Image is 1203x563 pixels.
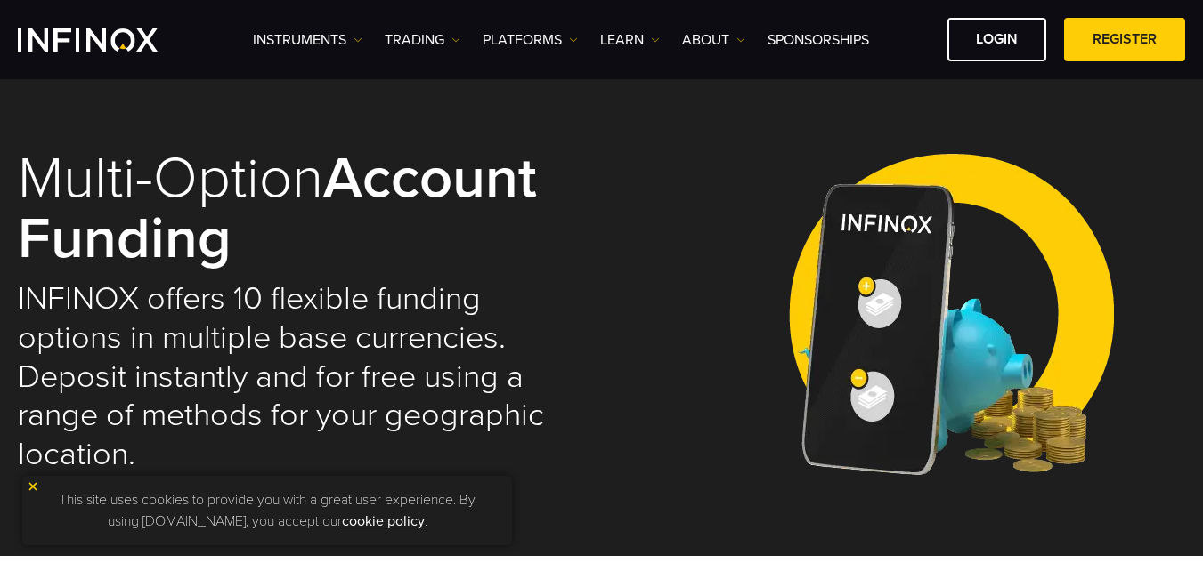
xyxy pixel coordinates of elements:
[483,29,578,51] a: PLATFORMS
[342,512,425,530] a: cookie policy
[1064,18,1185,61] a: REGISTER
[18,279,578,475] h2: INFINOX offers 10 flexible funding options in multiple base currencies. Deposit instantly and for...
[31,485,503,536] p: This site uses cookies to provide you with a great user experience. By using [DOMAIN_NAME], you a...
[18,143,537,274] strong: Account Funding
[385,29,460,51] a: TRADING
[27,480,39,493] img: yellow close icon
[947,18,1046,61] a: LOGIN
[600,29,660,51] a: Learn
[682,29,745,51] a: ABOUT
[768,29,869,51] a: SPONSORSHIPS
[253,29,362,51] a: Instruments
[18,28,199,52] a: INFINOX Logo
[18,149,578,270] h1: Multi-Option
